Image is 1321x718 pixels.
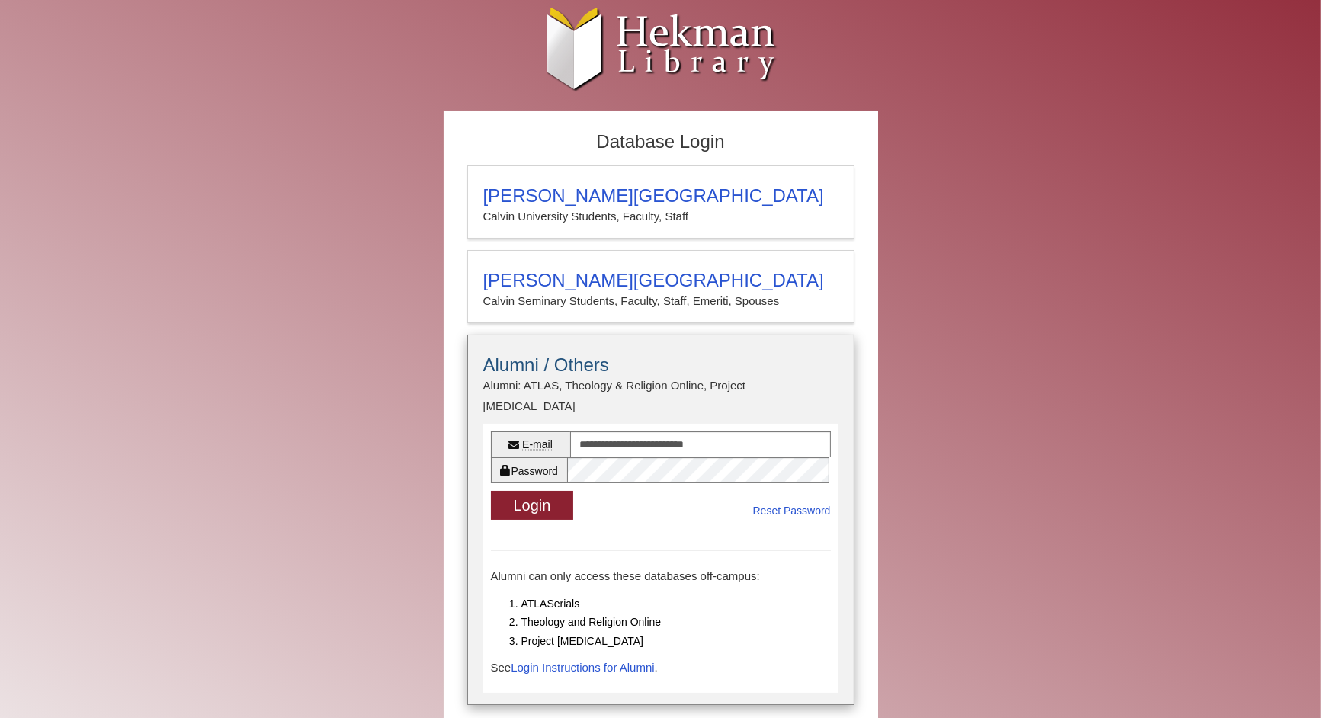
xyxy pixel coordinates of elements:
[467,250,854,323] a: [PERSON_NAME][GEOGRAPHIC_DATA]Calvin Seminary Students, Faculty, Staff, Emeriti, Spouses
[491,491,574,521] button: Login
[483,354,838,376] h3: Alumni / Others
[521,632,831,651] li: Project [MEDICAL_DATA]
[483,291,838,311] p: Calvin Seminary Students, Faculty, Staff, Emeriti, Spouses
[483,376,838,416] p: Alumni: ATLAS, Theology & Religion Online, Project [MEDICAL_DATA]
[460,127,862,158] h2: Database Login
[467,165,854,239] a: [PERSON_NAME][GEOGRAPHIC_DATA]Calvin University Students, Faculty, Staff
[483,354,838,416] summary: Alumni / OthersAlumni: ATLAS, Theology & Religion Online, Project [MEDICAL_DATA]
[491,566,831,586] p: Alumni can only access these databases off-campus:
[511,661,654,674] a: Login Instructions for Alumni
[483,207,838,226] p: Calvin University Students, Faculty, Staff
[491,457,567,483] label: Password
[483,270,838,291] h3: [PERSON_NAME][GEOGRAPHIC_DATA]
[521,613,831,632] li: Theology and Religion Online
[521,595,831,614] li: ATLASerials
[522,438,553,450] abbr: E-mail or username
[491,658,831,678] p: See .
[753,502,831,521] a: Reset Password
[483,185,838,207] h3: [PERSON_NAME][GEOGRAPHIC_DATA]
